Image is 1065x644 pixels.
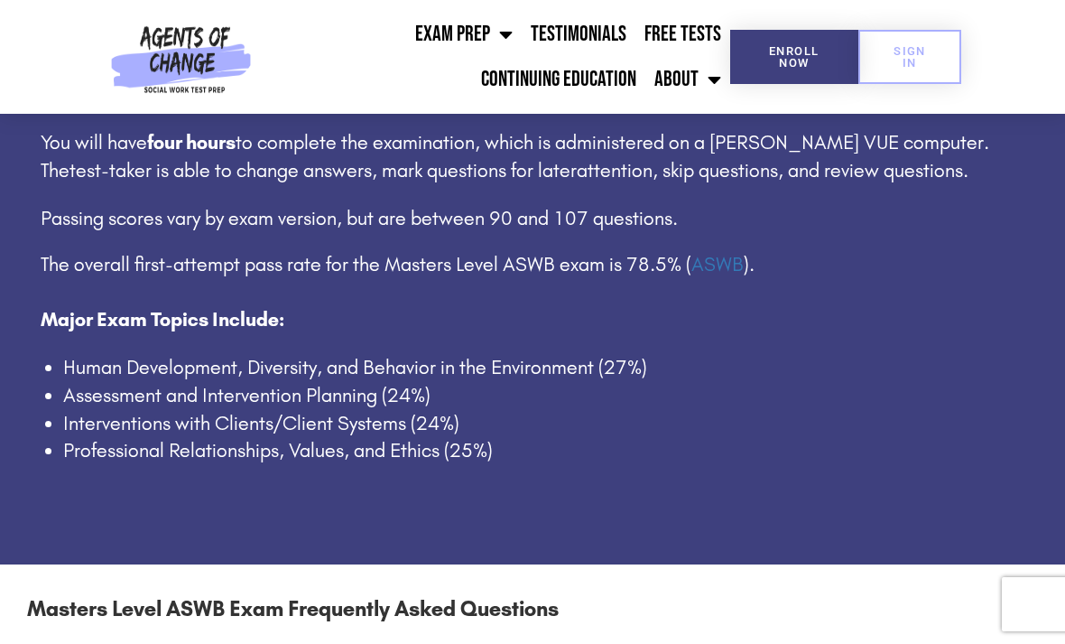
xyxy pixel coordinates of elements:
[887,45,932,69] span: SIGN IN
[27,592,1038,644] h3: Masters Level ASWB Exam Frequently Asked Questions
[691,253,744,276] a: ASWB
[635,12,730,57] a: Free Tests
[147,131,236,154] b: four hours
[577,159,968,182] span: attention, skip questions, and review questions.
[63,437,1047,465] li: Professional Relationships, Values, and Ethics (25%)
[258,12,730,102] nav: Menu
[858,30,961,84] a: SIGN IN
[63,410,1047,438] li: Interventions with Clients/Client Systems (24%)
[759,45,830,69] span: Enroll Now
[41,253,755,276] span: The overall first-attempt pass rate for the Masters Level ASWB exam is 78.5% ( ).
[730,30,859,84] a: Enroll Now
[41,131,147,154] span: You will have
[406,12,522,57] a: Exam Prep
[63,382,1047,410] li: Assessment and Intervention Planning (24%)
[472,57,645,102] a: Continuing Education
[41,308,284,331] strong: Major Exam Topics Include:
[69,159,577,182] span: test-taker is able to change answers, mark questions for later
[41,207,678,230] span: Passing scores vary by exam version, but are between 90 and 107 questions.
[645,57,730,102] a: About
[522,12,635,57] a: Testimonials
[63,354,1047,382] li: Human Development, Diversity, and Behavior in the Environment (27%)
[41,131,989,182] span: to complete the examination, which is administered on a [PERSON_NAME] VUE computer. The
